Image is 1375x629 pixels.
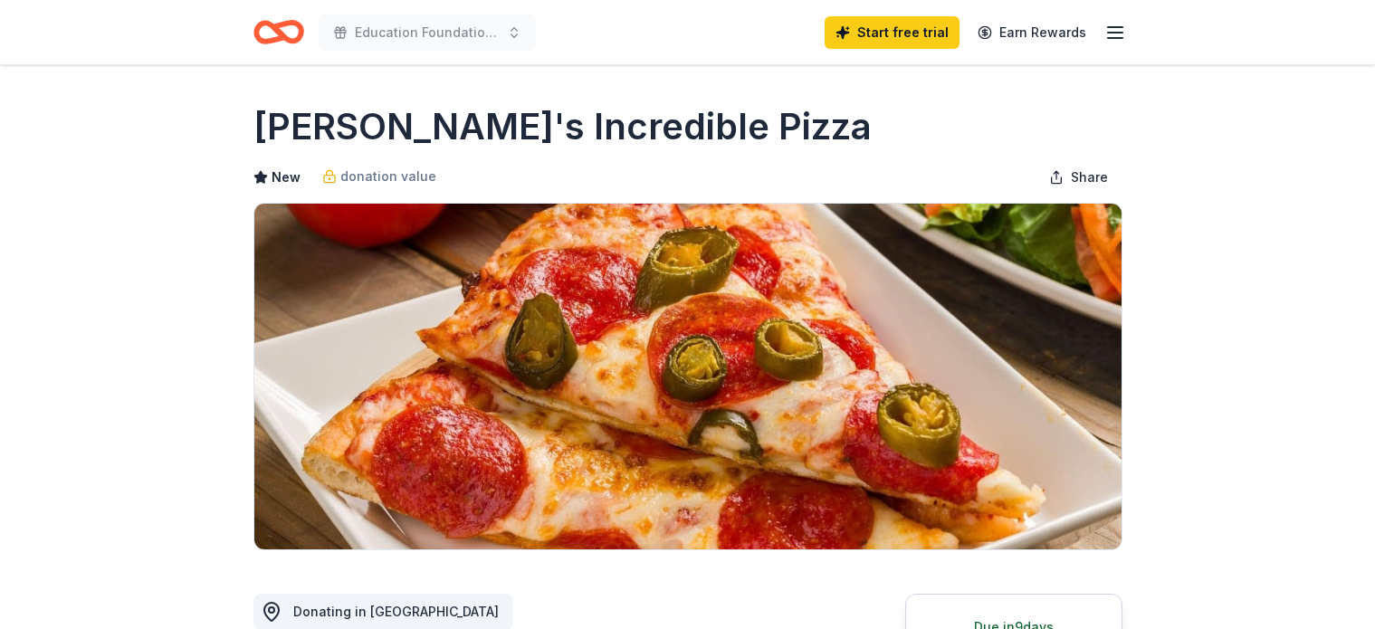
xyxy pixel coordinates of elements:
button: Education Foundation Annual Gala and Silent Auction [319,14,536,51]
span: New [272,167,301,188]
a: donation value [322,166,436,187]
span: Education Foundation Annual Gala and Silent Auction [355,22,500,43]
img: Image for John's Incredible Pizza [254,204,1122,549]
a: Earn Rewards [967,16,1097,49]
h1: [PERSON_NAME]'s Incredible Pizza [253,101,872,152]
span: Share [1071,167,1108,188]
a: Start free trial [825,16,960,49]
span: donation value [340,166,436,187]
a: Home [253,11,304,53]
span: Donating in [GEOGRAPHIC_DATA] [293,604,499,619]
button: Share [1035,159,1122,195]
